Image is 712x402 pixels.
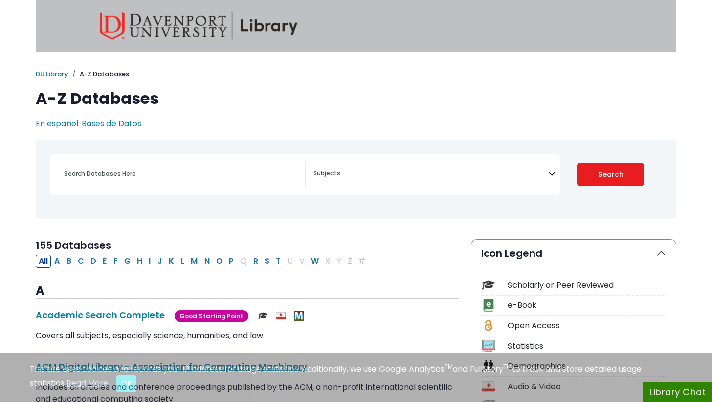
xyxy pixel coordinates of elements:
[166,255,177,268] button: Filter Results K
[36,89,676,108] h1: A-Z Databases
[471,240,676,267] button: Icon Legend
[313,170,548,178] textarea: Search
[294,311,304,321] img: MeL (Michigan electronic Library)
[51,255,63,268] button: Filter Results A
[188,255,201,268] button: Filter Results M
[643,382,712,402] button: Library Chat
[116,375,136,392] button: Close
[66,377,108,389] a: Read More
[226,255,237,268] button: Filter Results P
[36,255,51,268] button: All
[175,310,248,322] span: Good Starting Point
[178,255,187,268] button: Filter Results L
[110,255,121,268] button: Filter Results F
[36,118,141,129] a: En español: Bases de Datos
[508,320,666,332] div: Open Access
[36,330,459,342] p: Covers all subjects, especially science, humanities, and law.
[30,363,682,392] div: This site uses cookies and records your IP address for usage statistics. Additionally, we use Goo...
[213,255,225,268] button: Filter Results O
[100,255,110,268] button: Filter Results E
[482,299,495,312] img: Icon e-Book
[258,311,268,321] img: Scholarly or Peer Reviewed
[36,140,676,219] nav: Search filters
[482,278,495,292] img: Icon Scholarly or Peer Reviewed
[508,340,666,352] div: Statistics
[577,163,645,186] button: Submit for Search Results
[276,311,286,321] img: Audio & Video
[445,362,453,371] sup: TM
[100,12,298,40] img: Davenport University Library
[36,69,676,79] nav: breadcrumb
[154,255,165,268] button: Filter Results J
[250,255,261,268] button: Filter Results R
[308,255,322,268] button: Filter Results W
[482,339,495,352] img: Icon Statistics
[146,255,154,268] button: Filter Results I
[75,255,87,268] button: Filter Results C
[36,284,459,299] h3: A
[503,362,512,371] sup: TM
[63,255,74,268] button: Filter Results B
[36,238,111,252] span: 155 Databases
[58,166,305,181] input: Search database by title or keyword
[508,300,666,311] div: e-Book
[88,255,99,268] button: Filter Results D
[262,255,272,268] button: Filter Results S
[121,255,133,268] button: Filter Results G
[508,279,666,291] div: Scholarly or Peer Reviewed
[68,69,129,79] li: A-Z Databases
[134,255,145,268] button: Filter Results H
[36,255,369,266] div: Alpha-list to filter by first letter of database name
[36,309,165,321] a: Academic Search Complete
[201,255,213,268] button: Filter Results N
[482,319,494,332] img: Icon Open Access
[273,255,284,268] button: Filter Results T
[36,69,68,79] a: DU Library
